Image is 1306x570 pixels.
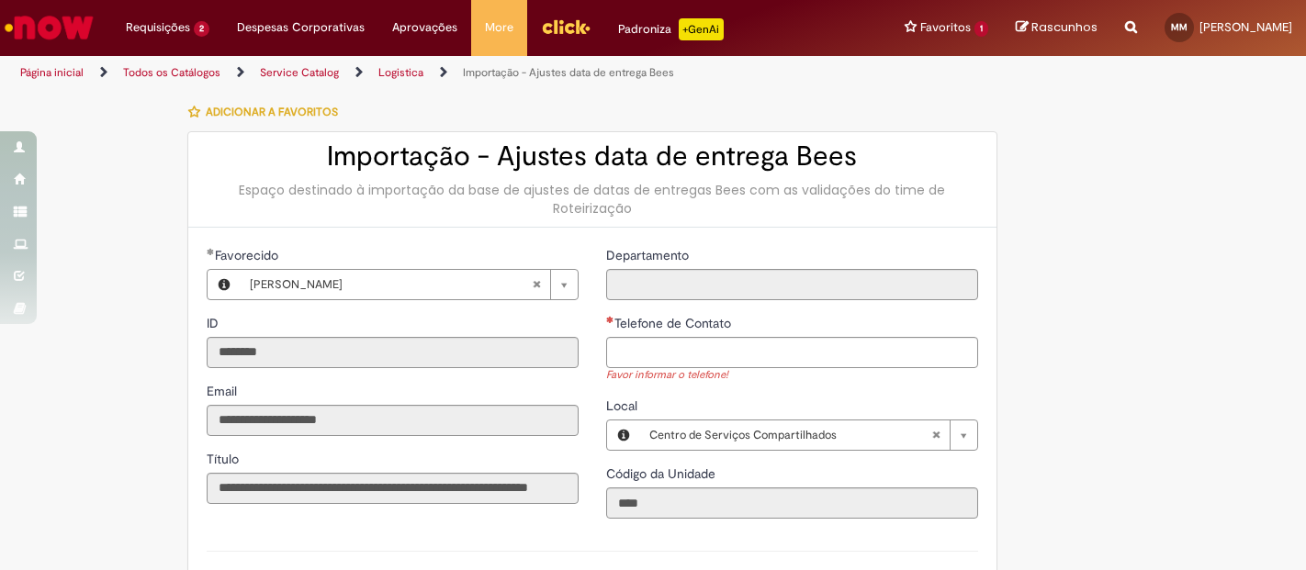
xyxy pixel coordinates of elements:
span: Somente leitura - Título [207,451,242,467]
span: Rascunhos [1031,18,1098,36]
a: Importação - Ajustes data de entrega Bees [463,65,674,80]
span: Somente leitura - ID [207,315,222,331]
span: [PERSON_NAME] [1199,19,1292,35]
div: Padroniza [618,18,724,40]
a: Rascunhos [1016,19,1098,37]
span: Adicionar a Favoritos [206,105,338,119]
p: +GenAi [679,18,724,40]
span: MM [1171,21,1188,33]
h2: Importação - Ajustes data de entrega Bees [207,141,978,172]
a: Service Catalog [260,65,339,80]
button: Favorecido, Visualizar este registro Maria Eduarda Elvino Moreira [208,270,241,299]
input: Email [207,405,579,436]
span: Favoritos [920,18,971,37]
span: Despesas Corporativas [237,18,365,37]
span: Centro de Serviços Compartilhados [649,420,931,450]
input: ID [207,337,579,368]
span: Local [606,397,641,414]
abbr: Limpar campo Favorecido [523,270,550,299]
button: Adicionar a Favoritos [187,93,348,131]
input: Telefone de Contato [606,337,978,368]
label: Somente leitura - Departamento [606,246,692,264]
div: Espaço destinado à importação da base de ajustes de datas de entregas Bees com as validações do t... [207,181,978,218]
abbr: Limpar campo Local [922,420,950,450]
img: click_logo_yellow_360x200.png [541,13,591,40]
span: Requisições [126,18,190,37]
input: Departamento [606,269,978,300]
label: Somente leitura - Código da Unidade [606,464,719,483]
span: Somente leitura - Departamento [606,247,692,263]
span: Somente leitura - Código da Unidade [606,465,719,482]
a: Centro de Serviços CompartilhadosLimpar campo Local [640,420,977,450]
span: Obrigatório Preenchido [207,248,215,255]
span: Necessários [606,316,614,323]
span: Telefone de Contato [614,315,735,331]
input: Título [207,473,579,504]
input: Código da Unidade [606,487,978,519]
span: Aprovações [392,18,457,37]
span: Somente leitura - Email [207,383,241,399]
a: Todos os Catálogos [123,65,220,80]
ul: Trilhas de página [14,56,857,90]
a: Página inicial [20,65,84,80]
a: [PERSON_NAME]Limpar campo Favorecido [241,270,578,299]
label: Somente leitura - Email [207,382,241,400]
span: 1 [974,21,988,37]
img: ServiceNow [2,9,96,46]
div: Favor informar o telefone! [606,368,978,384]
a: Logistica [378,65,423,80]
label: Somente leitura - Título [207,450,242,468]
span: Necessários - Favorecido [215,247,282,263]
span: More [485,18,513,37]
button: Local, Visualizar este registro Centro de Serviços Compartilhados [607,420,640,450]
label: Somente leitura - ID [207,314,222,332]
span: 2 [194,21,209,37]
span: [PERSON_NAME] [250,270,532,299]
